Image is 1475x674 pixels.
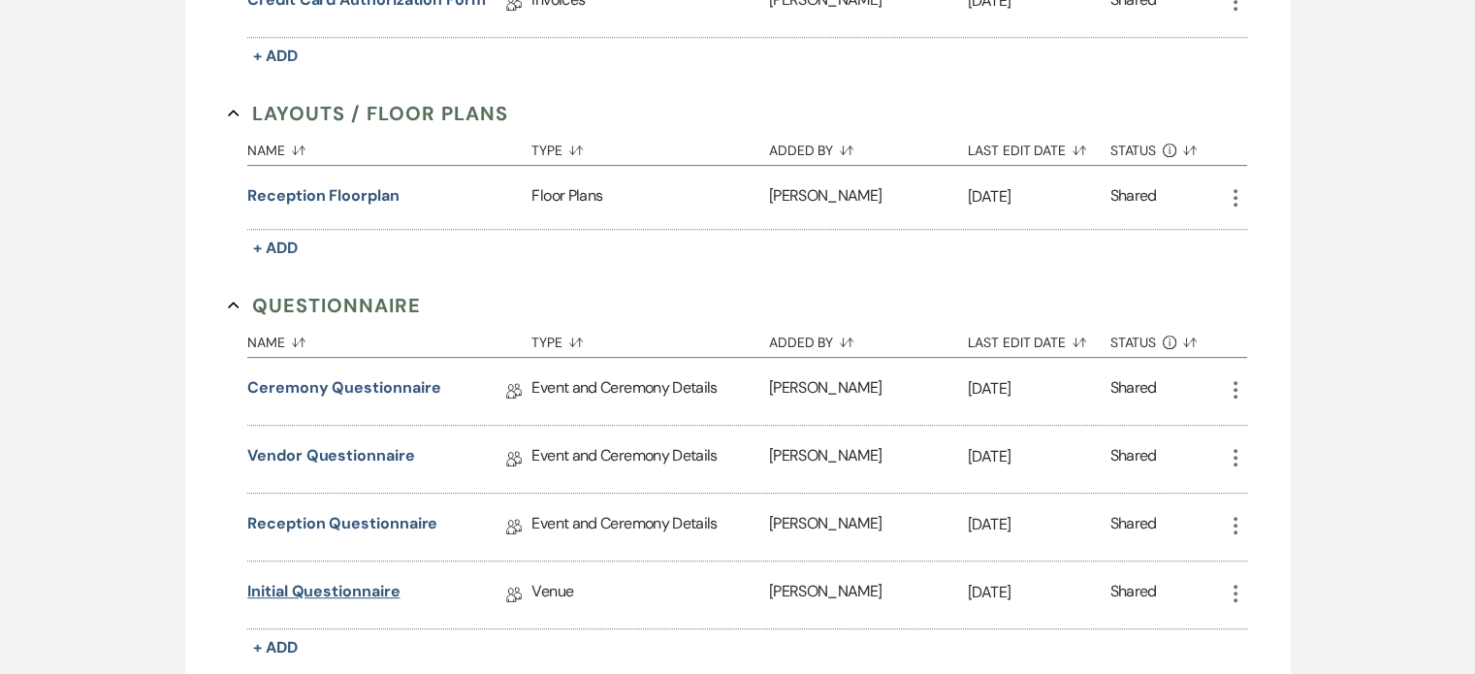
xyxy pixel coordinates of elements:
[769,562,968,628] div: [PERSON_NAME]
[531,128,768,165] button: Type
[1110,184,1157,210] div: Shared
[531,358,768,425] div: Event and Ceremony Details
[968,320,1110,357] button: Last Edit Date
[247,512,437,542] a: Reception Questionnaire
[228,99,508,128] button: Layouts / Floor Plans
[531,320,768,357] button: Type
[247,320,531,357] button: Name
[769,494,968,561] div: [PERSON_NAME]
[1110,512,1157,542] div: Shared
[769,320,968,357] button: Added By
[769,426,968,493] div: [PERSON_NAME]
[247,444,414,474] a: Vendor Questionnaire
[968,444,1110,469] p: [DATE]
[968,580,1110,605] p: [DATE]
[247,184,399,208] button: Reception Floorplan
[253,238,298,258] span: + Add
[968,376,1110,401] p: [DATE]
[1110,376,1157,406] div: Shared
[247,235,304,262] button: + Add
[968,128,1110,165] button: Last Edit Date
[769,358,968,425] div: [PERSON_NAME]
[968,512,1110,537] p: [DATE]
[531,494,768,561] div: Event and Ceremony Details
[247,128,531,165] button: Name
[531,426,768,493] div: Event and Ceremony Details
[1110,580,1157,610] div: Shared
[531,166,768,229] div: Floor Plans
[968,184,1110,209] p: [DATE]
[228,291,421,320] button: Questionnaire
[247,634,304,661] button: + Add
[769,166,968,229] div: [PERSON_NAME]
[1110,444,1157,474] div: Shared
[1110,128,1224,165] button: Status
[1110,336,1157,349] span: Status
[1110,144,1157,157] span: Status
[247,376,440,406] a: Ceremony Questionnaire
[253,637,298,658] span: + Add
[1110,320,1224,357] button: Status
[531,562,768,628] div: Venue
[247,580,400,610] a: Initial Questionnaire
[247,43,304,70] button: + Add
[253,46,298,66] span: + Add
[769,128,968,165] button: Added By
